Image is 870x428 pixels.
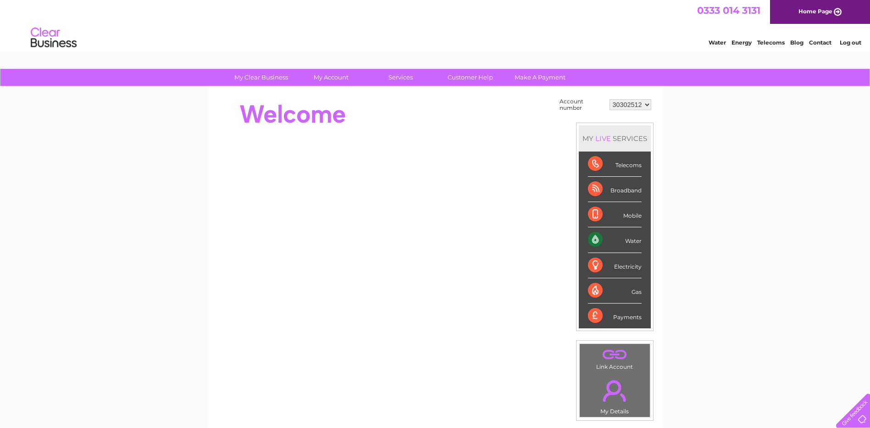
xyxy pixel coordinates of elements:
[588,177,642,202] div: Broadband
[223,69,299,86] a: My Clear Business
[840,39,861,46] a: Log out
[588,202,642,227] div: Mobile
[432,69,508,86] a: Customer Help
[219,5,652,45] div: Clear Business is a trading name of Verastar Limited (registered in [GEOGRAPHIC_DATA] No. 3667643...
[579,372,650,417] td: My Details
[293,69,369,86] a: My Account
[588,253,642,278] div: Electricity
[757,39,785,46] a: Telecoms
[579,344,650,372] td: Link Account
[502,69,578,86] a: Make A Payment
[809,39,831,46] a: Contact
[709,39,726,46] a: Water
[588,278,642,304] div: Gas
[579,125,651,152] div: MY SERVICES
[363,69,438,86] a: Services
[731,39,752,46] a: Energy
[582,375,648,407] a: .
[582,346,648,362] a: .
[588,304,642,328] div: Payments
[557,96,607,113] td: Account number
[588,152,642,177] div: Telecoms
[790,39,804,46] a: Blog
[593,134,613,143] div: LIVE
[30,24,77,52] img: logo.png
[697,5,760,16] a: 0333 014 3131
[588,227,642,253] div: Water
